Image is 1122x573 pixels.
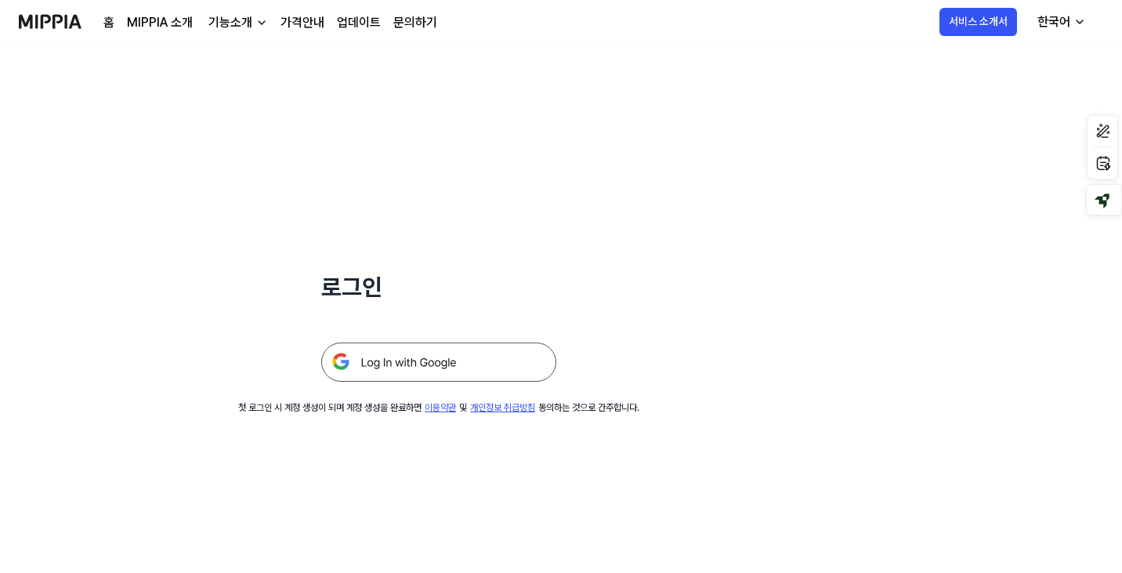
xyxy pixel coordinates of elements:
a: 홈 [103,13,114,32]
a: 개인정보 취급방침 [470,402,535,413]
button: 한국어 [1025,6,1095,38]
button: 서비스 소개서 [939,8,1017,36]
a: MIPPIA 소개 [127,13,193,32]
button: 기능소개 [205,13,268,32]
div: 첫 로그인 시 계정 생성이 되며 계정 생성을 완료하면 및 동의하는 것으로 간주합니다. [238,401,639,415]
div: 한국어 [1034,13,1073,31]
a: 이용약관 [425,402,456,413]
img: 구글 로그인 버튼 [321,343,556,382]
a: 문의하기 [393,13,437,32]
div: 기능소개 [205,13,255,32]
img: down [255,16,268,29]
a: 가격안내 [280,13,324,32]
h1: 로그인 [321,270,556,305]
a: 업데이트 [337,13,381,32]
